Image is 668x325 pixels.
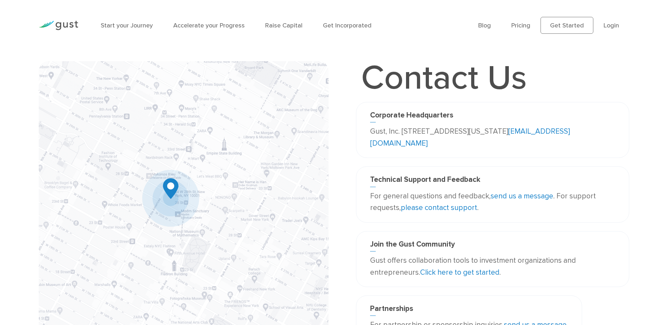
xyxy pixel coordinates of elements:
[511,22,530,29] a: Pricing
[370,240,615,251] h3: Join the Gust Community
[420,268,499,277] a: Click here to get started
[265,22,302,29] a: Raise Capital
[356,61,532,95] h1: Contact Us
[323,22,372,29] a: Get Incorporated
[370,190,615,214] p: For general questions and feedback, . For support requests, .
[39,21,78,30] img: Gust Logo
[370,175,615,187] h3: Technical Support and Feedback
[370,255,615,278] p: Gust offers collaboration tools to investment organizations and entrepreneurs. .
[370,127,570,148] a: [EMAIL_ADDRESS][DOMAIN_NAME]
[478,22,491,29] a: Blog
[541,17,593,34] a: Get Started
[101,22,153,29] a: Start your Journey
[370,126,615,149] p: Gust, Inc. [STREET_ADDRESS][US_STATE]
[370,111,615,122] h3: Corporate Headquarters
[370,304,568,316] h3: Partnerships
[491,192,553,200] a: send us a message
[604,22,619,29] a: Login
[401,203,477,212] a: please contact support
[173,22,245,29] a: Accelerate your Progress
